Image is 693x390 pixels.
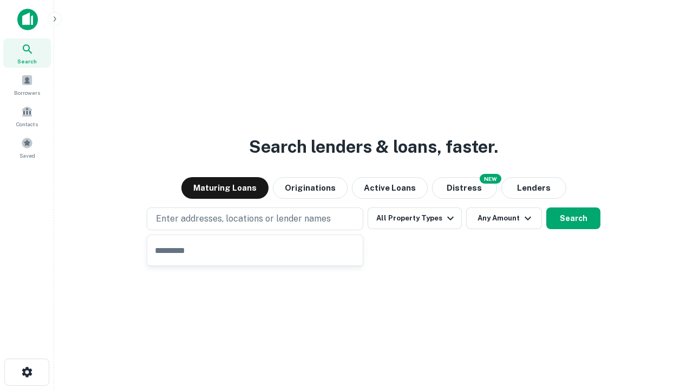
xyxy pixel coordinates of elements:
h3: Search lenders & loans, faster. [249,134,498,160]
button: Lenders [501,177,566,199]
span: Borrowers [14,88,40,97]
p: Enter addresses, locations or lender names [156,212,331,225]
a: Search [3,38,51,68]
button: Search distressed loans with lien and other non-mortgage details. [432,177,497,199]
button: Active Loans [352,177,428,199]
button: Any Amount [466,207,542,229]
a: Borrowers [3,70,51,99]
img: capitalize-icon.png [17,9,38,30]
button: All Property Types [368,207,462,229]
iframe: Chat Widget [639,303,693,355]
button: Originations [273,177,348,199]
button: Enter addresses, locations or lender names [147,207,363,230]
span: Search [17,57,37,66]
button: Search [546,207,600,229]
a: Contacts [3,101,51,131]
button: Maturing Loans [181,177,269,199]
a: Saved [3,133,51,162]
span: Saved [19,151,35,160]
span: Contacts [16,120,38,128]
div: NEW [480,174,501,184]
